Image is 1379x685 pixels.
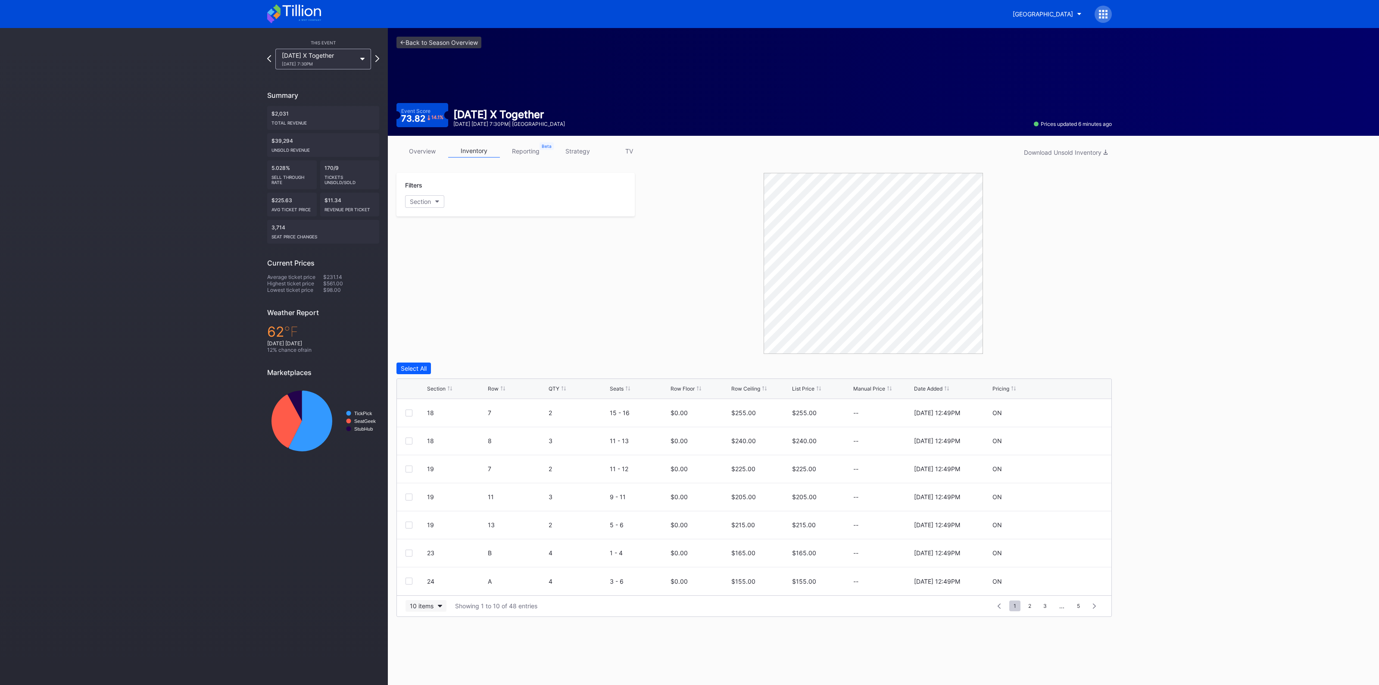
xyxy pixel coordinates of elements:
[731,409,756,416] div: $255.00
[792,549,816,557] div: $165.00
[853,437,912,444] div: --
[549,578,607,585] div: 4
[853,465,912,472] div: --
[267,308,379,317] div: Weather Report
[427,409,486,416] div: 18
[1009,601,1020,611] span: 1
[405,181,626,189] div: Filters
[992,465,1002,472] div: ON
[992,409,1002,416] div: ON
[282,52,356,66] div: [DATE] X Together
[853,385,885,392] div: Manual Price
[427,549,486,557] div: 23
[271,231,375,239] div: seat price changes
[549,549,607,557] div: 4
[853,409,912,416] div: --
[427,578,486,585] div: 24
[671,578,688,585] div: $0.00
[431,115,443,120] div: 14.1 %
[488,521,546,529] div: 13
[671,521,688,529] div: $0.00
[671,385,695,392] div: Row Floor
[267,323,379,340] div: 62
[671,437,688,444] div: $0.00
[267,193,317,216] div: $225.63
[267,160,317,189] div: 5.028%
[488,493,546,500] div: 11
[992,385,1009,392] div: Pricing
[267,274,323,280] div: Average ticket price
[549,521,607,529] div: 2
[320,160,380,189] div: 170/9
[427,385,446,392] div: Section
[792,521,816,529] div: $215.00
[731,521,755,529] div: $215.00
[731,578,755,585] div: $155.00
[267,259,379,267] div: Current Prices
[610,521,668,529] div: 5 - 6
[792,493,817,500] div: $205.00
[731,437,756,444] div: $240.00
[267,340,379,347] div: [DATE] [DATE]
[992,521,1002,529] div: ON
[271,117,375,125] div: Total Revenue
[267,280,323,287] div: Highest ticket price
[427,437,486,444] div: 18
[453,121,565,127] div: [DATE] [DATE] 7:30PM | [GEOGRAPHIC_DATA]
[401,108,431,114] div: Event Score
[610,493,668,500] div: 9 - 11
[488,465,546,472] div: 7
[267,91,379,100] div: Summary
[500,144,552,158] a: reporting
[853,578,912,585] div: --
[610,465,668,472] div: 11 - 12
[1020,147,1112,158] button: Download Unsold Inventory
[267,368,379,377] div: Marketplaces
[488,409,546,416] div: 7
[731,465,755,472] div: $225.00
[267,347,379,353] div: 12 % chance of rain
[323,287,379,293] div: $98.00
[1039,601,1051,611] span: 3
[1024,149,1108,156] div: Download Unsold Inventory
[610,549,668,557] div: 1 - 4
[671,549,688,557] div: $0.00
[271,203,312,212] div: Avg ticket price
[323,280,379,287] div: $561.00
[406,600,446,612] button: 10 items
[1034,121,1112,127] div: Prices updated 6 minutes ago
[549,493,607,500] div: 3
[1053,602,1071,610] div: ...
[396,144,448,158] a: overview
[914,521,960,529] div: [DATE] 12:49PM
[610,409,668,416] div: 15 - 16
[914,385,942,392] div: Date Added
[401,114,443,123] div: 73.82
[354,426,373,432] text: StubHub
[1006,6,1088,22] button: [GEOGRAPHIC_DATA]
[427,521,486,529] div: 19
[267,220,379,244] div: 3,714
[731,385,760,392] div: Row Ceiling
[914,578,960,585] div: [DATE] 12:49PM
[792,409,817,416] div: $255.00
[549,409,607,416] div: 2
[271,144,375,153] div: Unsold Revenue
[354,419,376,424] text: SeatGeek
[992,549,1002,557] div: ON
[853,549,912,557] div: --
[410,198,431,205] div: Section
[552,144,603,158] a: strategy
[1073,601,1084,611] span: 5
[271,171,312,185] div: Sell Through Rate
[410,602,434,610] div: 10 items
[853,493,912,500] div: --
[267,106,379,130] div: $2,031
[549,437,607,444] div: 3
[671,409,688,416] div: $0.00
[792,385,814,392] div: List Price
[488,549,546,557] div: B
[914,409,960,416] div: [DATE] 12:49PM
[914,465,960,472] div: [DATE] 12:49PM
[488,385,499,392] div: Row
